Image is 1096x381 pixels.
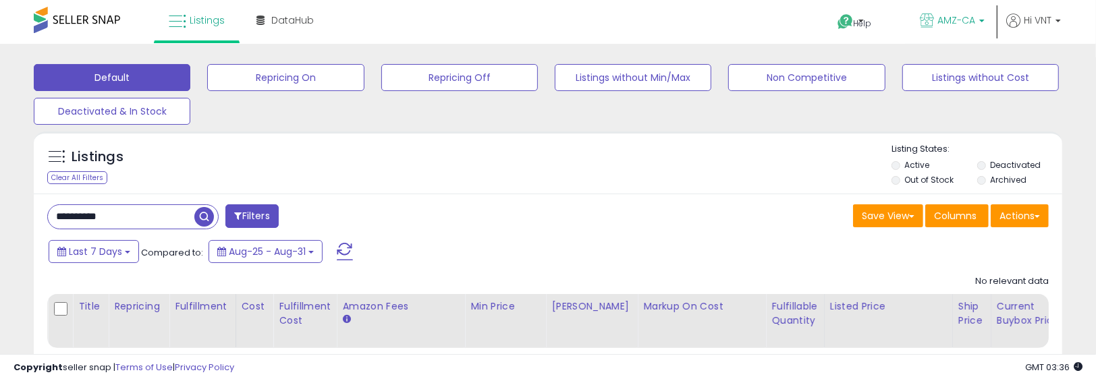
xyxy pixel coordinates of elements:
label: Out of Stock [904,174,954,185]
div: Ship Price [958,299,985,328]
div: Title [78,299,103,314]
div: Cost [242,299,268,314]
button: Aug-25 - Aug-31 [209,240,323,263]
button: Listings without Cost [902,64,1059,91]
span: Help [854,18,872,29]
label: Archived [990,174,1026,185]
span: DataHub [271,13,314,27]
span: Aug-25 - Aug-31 [229,245,306,258]
label: Deactivated [990,159,1041,171]
div: [PERSON_NAME] [551,299,632,314]
p: Listing States: [892,143,1062,156]
button: Columns [925,204,989,227]
div: Repricing [114,299,163,314]
button: Repricing Off [381,64,538,91]
div: Fulfillment [175,299,229,314]
button: Filters [225,204,278,228]
span: Columns [934,209,977,223]
span: Listings [190,13,225,27]
div: Fulfillable Quantity [771,299,818,328]
button: Repricing On [207,64,364,91]
button: Deactivated & In Stock [34,98,190,125]
button: Non Competitive [728,64,885,91]
span: Last 7 Days [69,245,122,258]
div: Current Buybox Price [997,299,1066,328]
div: Fulfillment Cost [279,299,331,328]
a: Privacy Policy [175,361,234,374]
button: Save View [853,204,923,227]
div: Listed Price [830,299,947,314]
button: Listings without Min/Max [555,64,711,91]
span: 2025-09-8 03:36 GMT [1025,361,1083,374]
div: Min Price [470,299,540,314]
span: Hi VNT [1024,13,1051,27]
a: Hi VNT [1006,13,1061,44]
button: Default [34,64,190,91]
div: Markup on Cost [643,299,760,314]
div: Clear All Filters [47,171,107,184]
strong: Copyright [13,361,63,374]
span: AMZ-CA [937,13,975,27]
div: No relevant data [975,275,1049,288]
small: Amazon Fees. [342,314,350,326]
button: Last 7 Days [49,240,139,263]
th: The percentage added to the cost of goods (COGS) that forms the calculator for Min & Max prices. [638,294,766,348]
div: Amazon Fees [342,299,459,314]
label: Active [904,159,929,171]
div: seller snap | | [13,361,234,374]
button: Actions [991,204,1049,227]
a: Help [827,3,898,44]
i: Get Help [837,13,854,30]
h5: Listings [72,148,124,167]
span: Compared to: [141,246,203,259]
a: Terms of Use [115,361,173,374]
